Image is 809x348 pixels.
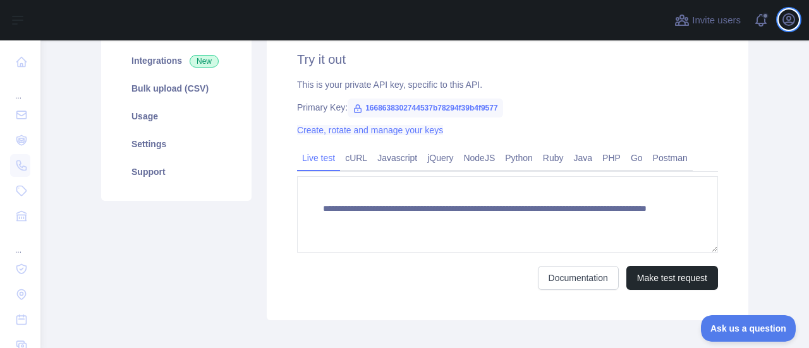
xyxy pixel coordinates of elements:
[190,55,219,68] span: New
[692,13,741,28] span: Invite users
[597,148,626,168] a: PHP
[297,125,443,135] a: Create, rotate and manage your keys
[348,99,503,117] span: 1668638302744537b78294f39b4f9577
[116,102,236,130] a: Usage
[500,148,538,168] a: Python
[297,148,340,168] a: Live test
[458,148,500,168] a: NodeJS
[340,148,372,168] a: cURL
[626,148,648,168] a: Go
[538,266,619,290] a: Documentation
[626,266,718,290] button: Make test request
[701,315,796,342] iframe: Toggle Customer Support
[297,101,718,114] div: Primary Key:
[672,10,743,30] button: Invite users
[10,76,30,101] div: ...
[116,75,236,102] a: Bulk upload (CSV)
[297,51,718,68] h2: Try it out
[116,47,236,75] a: Integrations New
[648,148,693,168] a: Postman
[422,148,458,168] a: jQuery
[116,130,236,158] a: Settings
[116,158,236,186] a: Support
[569,148,598,168] a: Java
[10,230,30,255] div: ...
[297,78,718,91] div: This is your private API key, specific to this API.
[538,148,569,168] a: Ruby
[372,148,422,168] a: Javascript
